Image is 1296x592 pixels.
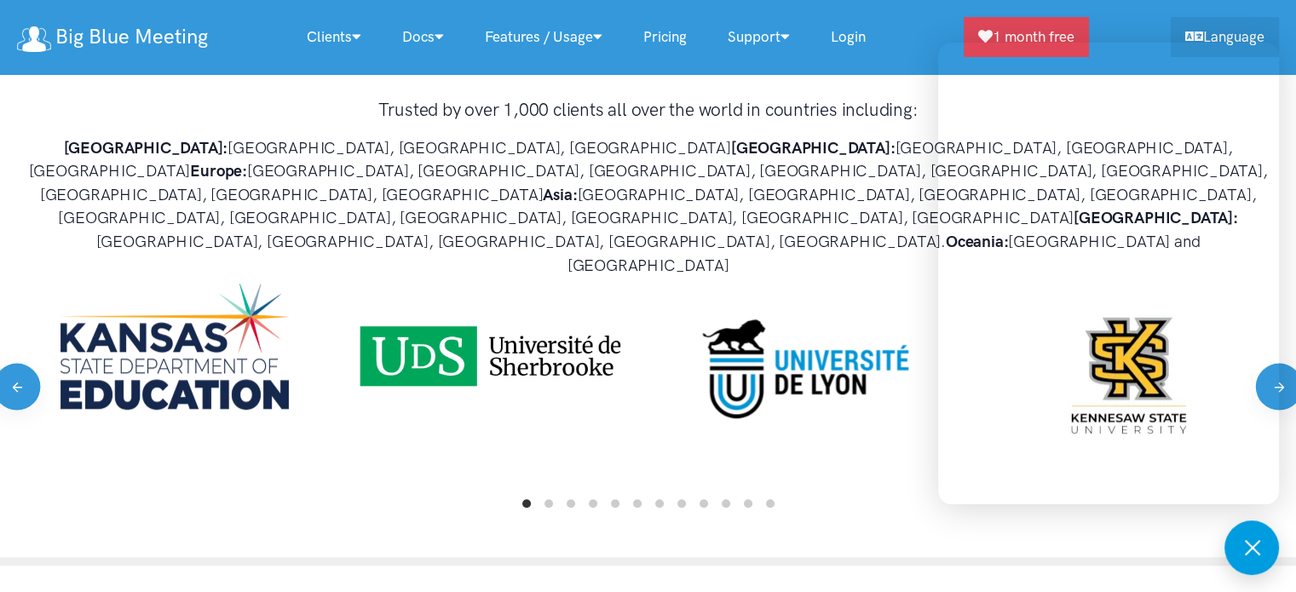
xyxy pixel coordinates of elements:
[744,499,752,508] li: Page dot 11
[17,26,51,52] img: logo
[17,97,1279,122] h3: Trusted by over 1,000 clients all over the world in countries including:
[286,19,382,55] a: Clients
[810,19,886,55] a: Login
[464,19,623,55] a: Features / Usage
[677,499,686,508] li: Page dot 8
[633,499,642,508] li: Page dot 6
[522,499,531,508] li: Page dot 1
[700,499,708,508] li: Page dot 9
[766,499,775,508] li: Page dot 12
[190,161,247,181] strong: Europe:
[64,138,228,158] strong: [GEOGRAPHIC_DATA]:
[382,19,464,55] a: Docs
[589,499,597,508] li: Page dot 4
[964,17,1089,57] a: 1 month free
[567,499,575,508] li: Page dot 3
[667,284,944,454] img: lyon_university_logo_2022-02-23-115200_akic.png
[623,19,707,55] a: Pricing
[731,138,896,158] strong: [GEOGRAPHIC_DATA]:
[611,499,619,508] li: Page dot 5
[655,499,664,508] li: Page dot 7
[17,19,208,55] a: Big Blue Meeting
[544,499,553,508] li: Page dot 2
[707,19,810,55] a: Support
[722,499,730,508] li: Page dot 10
[336,284,644,489] img: University-of-sherbrooke.png
[1171,17,1279,57] a: Language
[17,136,1279,277] h4: [GEOGRAPHIC_DATA], [GEOGRAPHIC_DATA], [GEOGRAPHIC_DATA] [GEOGRAPHIC_DATA], [GEOGRAPHIC_DATA], [GE...
[543,185,577,204] strong: Asia:
[47,284,302,454] img: kansas-logo.png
